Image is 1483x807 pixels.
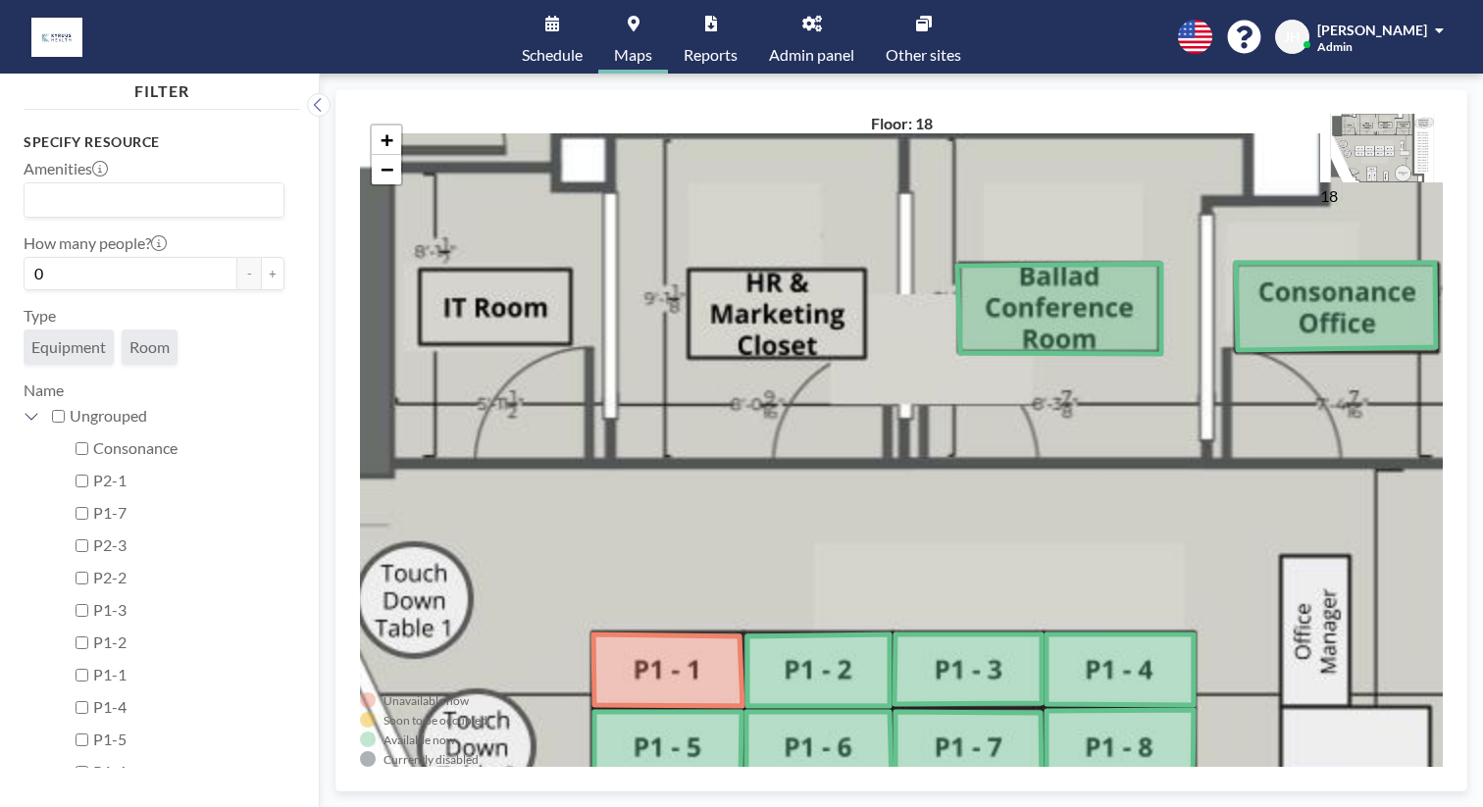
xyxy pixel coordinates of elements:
[886,47,961,63] span: Other sites
[1320,186,1338,205] label: 18
[93,632,284,652] label: P1-2
[93,471,284,490] label: P2-1
[522,47,583,63] span: Schedule
[24,133,284,151] h3: Specify resource
[129,337,170,357] span: Room
[93,438,284,458] label: Consonance
[1320,114,1443,182] img: 2f7274218fad236723d89774894f4856.jpg
[31,337,106,357] span: Equipment
[684,47,738,63] span: Reports
[70,406,284,426] label: Ungrouped
[26,187,273,213] input: Search for option
[93,697,284,717] label: P1-4
[93,600,284,620] label: P1-3
[93,503,284,523] label: P1-7
[871,114,933,133] h4: Floor: 18
[1317,39,1353,54] span: Admin
[384,732,455,747] div: Available now
[24,380,64,399] label: Name
[381,157,393,181] span: −
[237,257,261,290] button: -
[614,47,652,63] span: Maps
[384,693,469,708] div: Unavailable now
[93,568,284,587] label: P2-2
[93,762,284,782] label: P1-6
[93,535,284,555] label: P2-3
[1284,28,1301,46] span: JH
[372,126,401,155] a: Zoom in
[25,183,283,217] div: Search for option
[384,713,487,728] div: Soon to be occupied
[1317,22,1427,38] span: [PERSON_NAME]
[261,257,284,290] button: +
[31,18,82,57] img: organization-logo
[769,47,854,63] span: Admin panel
[384,752,479,767] div: Currently disabled
[372,155,401,184] a: Zoom out
[24,306,56,326] label: Type
[24,74,300,101] h4: FILTER
[93,730,284,749] label: P1-5
[93,665,284,684] label: P1-1
[24,233,167,253] label: How many people?
[24,159,108,178] label: Amenities
[381,127,393,152] span: +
